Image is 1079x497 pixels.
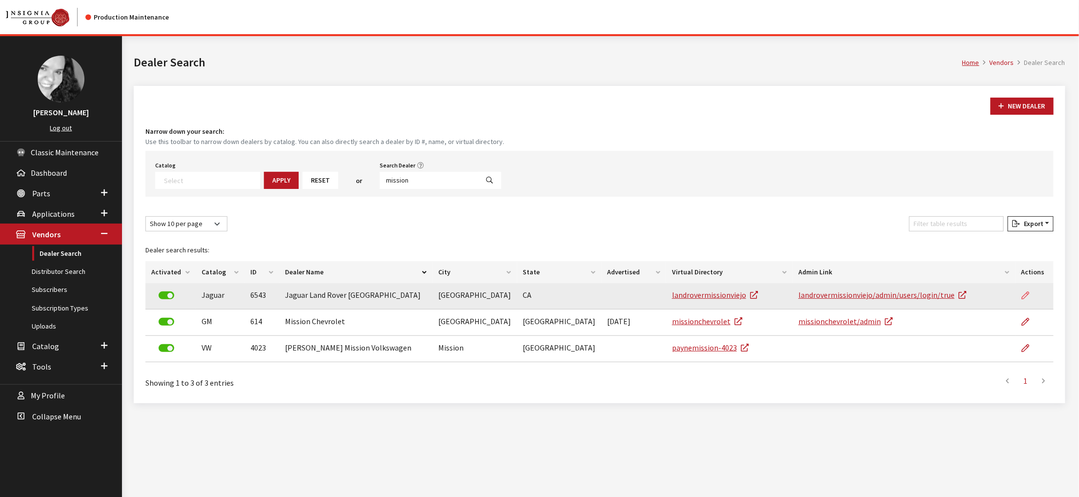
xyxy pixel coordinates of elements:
[1021,283,1038,308] a: Edit Dealer
[155,172,260,189] span: Select
[159,291,174,299] label: Deactivate Dealer
[478,172,501,189] button: Search
[1017,371,1035,391] a: 1
[244,283,280,310] td: 6543
[145,370,517,389] div: Showing 1 to 3 of 3 entries
[196,336,244,362] td: VW
[798,316,893,326] a: missionchevrolet/admin
[380,172,478,189] input: Search
[433,310,517,336] td: [GEOGRAPHIC_DATA]
[517,310,602,336] td: [GEOGRAPHIC_DATA]
[672,316,742,326] a: missionchevrolet
[280,336,433,362] td: [PERSON_NAME] Mission Volkswagen
[517,261,602,283] th: State: activate to sort column ascending
[6,8,85,26] a: Insignia Group logo
[244,310,280,336] td: 614
[517,336,602,362] td: [GEOGRAPHIC_DATA]
[1020,219,1043,228] span: Export
[979,58,1014,68] li: Vendors
[32,209,75,219] span: Applications
[433,283,517,310] td: [GEOGRAPHIC_DATA]
[280,310,433,336] td: Mission Chevrolet
[31,168,67,178] span: Dashboard
[1014,58,1065,68] li: Dealer Search
[244,261,280,283] th: ID: activate to sort column ascending
[793,261,1016,283] th: Admin Link: activate to sort column ascending
[10,106,112,118] h3: [PERSON_NAME]
[85,12,169,22] div: Production Maintenance
[159,344,174,352] label: Deactivate Dealer
[196,310,244,336] td: GM
[145,126,1054,137] h4: Narrow down your search:
[32,188,50,198] span: Parts
[962,58,979,67] a: Home
[6,9,69,26] img: Catalog Maintenance
[303,172,338,189] button: Reset
[145,137,1054,147] small: Use this toolbar to narrow down dealers by catalog. You can also directly search a dealer by ID #...
[356,176,362,186] span: or
[798,290,966,300] a: landrovermissionviejo/admin/users/login/true
[32,412,81,421] span: Collapse Menu
[380,161,415,170] label: Search Dealer
[50,124,72,132] a: Log out
[145,239,1054,261] caption: Dealer search results:
[280,261,433,283] th: Dealer Name: activate to sort column descending
[159,318,174,326] label: Deactivate Dealer
[32,230,61,240] span: Vendors
[196,261,244,283] th: Catalog: activate to sort column ascending
[32,341,59,351] span: Catalog
[517,283,602,310] td: CA
[909,216,1004,231] input: Filter table results
[666,261,793,283] th: Virtual Directory: activate to sort column ascending
[38,56,84,103] img: Khrystal Dorton
[1021,310,1038,334] a: Edit Dealer
[244,336,280,362] td: 4023
[991,98,1054,115] button: New Dealer
[145,261,196,283] th: Activated: activate to sort column ascending
[602,261,667,283] th: Advertised: activate to sort column ascending
[1021,336,1038,360] a: Edit Dealer
[31,147,99,157] span: Classic Maintenance
[433,336,517,362] td: Mission
[1008,216,1054,231] button: Export
[196,283,244,310] td: Jaguar
[433,261,517,283] th: City: activate to sort column ascending
[280,283,433,310] td: Jaguar Land Rover [GEOGRAPHIC_DATA]
[672,343,749,352] a: paynemission-4023
[164,176,260,185] textarea: Search
[1016,261,1054,283] th: Actions
[134,54,962,71] h1: Dealer Search
[264,172,299,189] button: Apply
[32,362,51,372] span: Tools
[31,391,65,401] span: My Profile
[672,290,758,300] a: landrovermissionviejo
[602,310,667,336] td: [DATE]
[155,161,176,170] label: Catalog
